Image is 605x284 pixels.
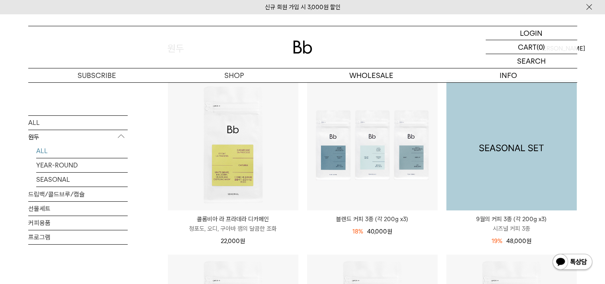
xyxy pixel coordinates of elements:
a: 신규 회원 가입 시 3,000원 할인 [265,4,340,11]
span: 원 [240,237,245,245]
a: ALL [36,144,128,158]
p: 콜롬비아 라 프라데라 디카페인 [168,214,298,224]
a: SUBSCRIBE [28,68,165,82]
a: YEAR-ROUND [36,158,128,172]
img: 1000000743_add2_064.png [446,80,577,210]
img: 카카오톡 채널 1:1 채팅 버튼 [552,253,593,272]
a: 선물세트 [28,202,128,216]
a: SHOP [165,68,303,82]
a: LOGIN [486,26,577,40]
a: SEASONAL [36,173,128,187]
a: 9월의 커피 3종 (각 200g x3) 시즈널 커피 3종 [446,214,577,233]
a: 커피용품 [28,216,128,230]
p: WHOLESALE [303,68,440,82]
img: 로고 [293,41,312,54]
div: 18% [352,227,363,236]
img: 콜롬비아 라 프라데라 디카페인 [168,80,298,210]
span: 원 [526,237,531,245]
span: 40,000 [367,228,392,235]
p: 9월의 커피 3종 (각 200g x3) [446,214,577,224]
span: 48,000 [506,237,531,245]
a: 드립백/콜드브루/캡슐 [28,187,128,201]
p: SEARCH [517,54,546,68]
a: ALL [28,116,128,130]
p: LOGIN [520,26,543,40]
p: 시즈널 커피 3종 [446,224,577,233]
p: CART [518,40,537,54]
p: 원두 [28,130,128,144]
div: 19% [492,236,502,246]
p: 청포도, 오디, 구아바 잼의 달콤한 조화 [168,224,298,233]
a: 콜롬비아 라 프라데라 디카페인 청포도, 오디, 구아바 잼의 달콤한 조화 [168,214,298,233]
p: INFO [440,68,577,82]
p: (0) [537,40,545,54]
span: 원 [387,228,392,235]
img: 블렌드 커피 3종 (각 200g x3) [307,80,438,210]
a: 블렌드 커피 3종 (각 200g x3) [307,214,438,224]
a: 9월의 커피 3종 (각 200g x3) [446,80,577,210]
a: 프로그램 [28,230,128,244]
a: CART (0) [486,40,577,54]
span: 22,000 [221,237,245,245]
